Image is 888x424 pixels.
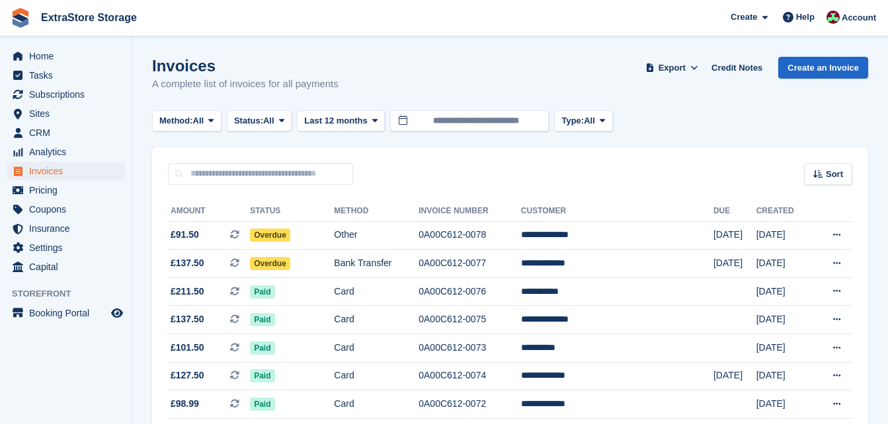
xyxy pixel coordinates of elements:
a: menu [7,66,125,85]
span: Paid [250,369,274,382]
a: menu [7,47,125,65]
span: £211.50 [171,285,204,299]
span: £98.99 [171,397,199,411]
td: [DATE] [756,390,812,419]
td: Card [334,334,419,363]
a: Preview store [109,305,125,321]
span: £101.50 [171,341,204,355]
th: Status [250,201,334,222]
span: £137.50 [171,256,204,270]
h1: Invoices [152,57,339,75]
span: Storefront [12,287,132,300]
span: Settings [29,238,108,257]
img: stora-icon-8386f47178a22dfd0bd8f6a31ec36ba5ce8667c1dd55bd0f319d3a0aa187defe.svg [11,8,30,28]
td: [DATE] [713,362,756,390]
span: Status: [234,114,263,127]
span: Help [796,11,815,24]
span: Subscriptions [29,85,108,104]
a: menu [7,238,125,257]
a: Credit Notes [706,57,768,79]
a: ExtraStore Storage [36,7,142,28]
span: £127.50 [171,369,204,382]
span: Create [731,11,757,24]
span: Sort [826,168,843,181]
td: Card [334,362,419,390]
button: Type: All [554,110,612,132]
span: Tasks [29,66,108,85]
span: £137.50 [171,312,204,326]
td: 0A00C612-0075 [419,306,521,334]
button: Last 12 months [297,110,385,132]
span: £91.50 [171,228,199,242]
a: menu [7,258,125,276]
th: Due [713,201,756,222]
a: menu [7,104,125,123]
td: [DATE] [756,334,812,363]
td: [DATE] [713,221,756,250]
td: Bank Transfer [334,250,419,278]
span: Capital [29,258,108,276]
th: Created [756,201,812,222]
a: menu [7,143,125,161]
td: [DATE] [756,221,812,250]
td: Other [334,221,419,250]
span: Paid [250,285,274,299]
span: Overdue [250,257,290,270]
p: A complete list of invoices for all payments [152,77,339,92]
td: 0A00C612-0076 [419,277,521,306]
td: [DATE] [756,277,812,306]
th: Invoice Number [419,201,521,222]
td: Card [334,277,419,306]
td: 0A00C612-0078 [419,221,521,250]
img: Chelsea Parker [827,11,840,24]
span: Paid [250,313,274,326]
span: Method: [159,114,193,127]
td: Card [334,306,419,334]
span: Coupons [29,200,108,219]
a: menu [7,304,125,322]
span: All [263,114,274,127]
td: 0A00C612-0077 [419,250,521,278]
span: Last 12 months [304,114,367,127]
span: Overdue [250,229,290,242]
span: Analytics [29,143,108,161]
th: Customer [521,201,713,222]
td: 0A00C612-0072 [419,390,521,419]
a: menu [7,162,125,180]
a: menu [7,124,125,142]
td: 0A00C612-0074 [419,362,521,390]
span: Type: [561,114,584,127]
span: CRM [29,124,108,142]
span: All [584,114,595,127]
td: 0A00C612-0073 [419,334,521,363]
th: Amount [168,201,250,222]
button: Export [643,57,701,79]
span: All [193,114,204,127]
span: Insurance [29,219,108,238]
span: Sites [29,104,108,123]
td: [DATE] [756,362,812,390]
a: menu [7,219,125,238]
td: [DATE] [756,306,812,334]
td: [DATE] [713,250,756,278]
span: Paid [250,341,274,355]
td: Card [334,390,419,419]
span: Pricing [29,181,108,199]
button: Status: All [227,110,292,132]
a: Create an Invoice [778,57,868,79]
span: Paid [250,398,274,411]
th: Method [334,201,419,222]
span: Export [659,61,686,75]
td: [DATE] [756,250,812,278]
a: menu [7,200,125,219]
span: Invoices [29,162,108,180]
span: Home [29,47,108,65]
span: Booking Portal [29,304,108,322]
span: Account [842,11,876,24]
a: menu [7,85,125,104]
a: menu [7,181,125,199]
button: Method: All [152,110,222,132]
